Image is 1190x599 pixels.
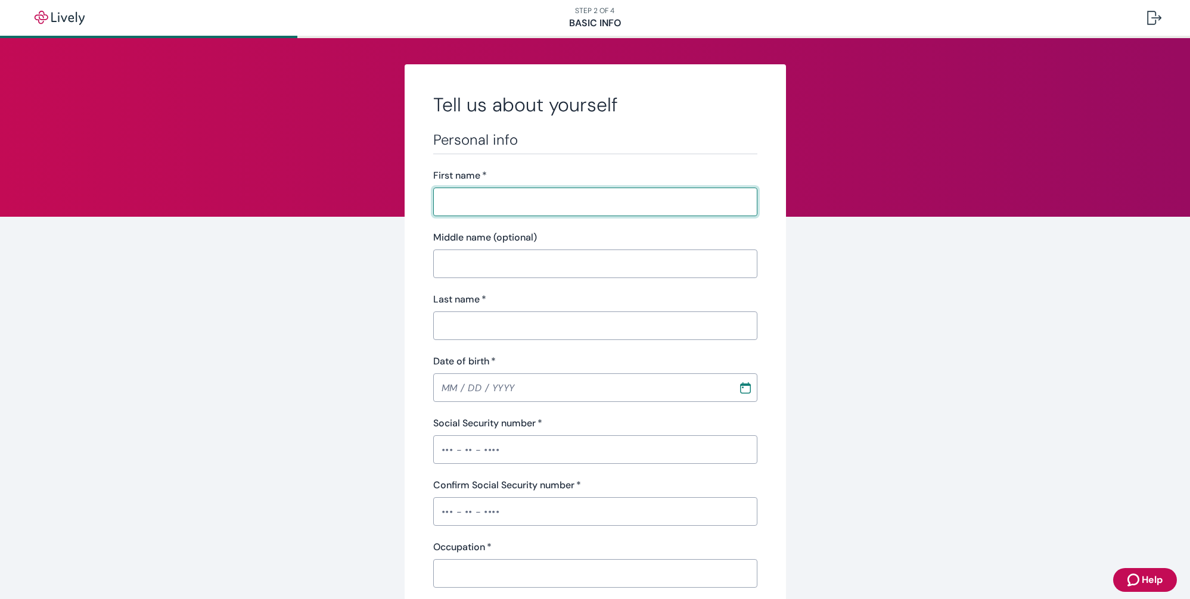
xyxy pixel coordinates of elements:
[433,230,537,245] label: Middle name (optional)
[1113,568,1177,592] button: Zendesk support iconHelp
[433,438,757,461] input: ••• - •• - ••••
[433,354,496,369] label: Date of birth
[433,540,492,554] label: Occupation
[433,131,757,149] h3: Personal info
[1142,573,1163,587] span: Help
[433,292,486,307] label: Last name
[26,11,93,25] img: Lively
[433,376,730,400] input: MM / DD / YYYY
[740,382,751,394] svg: Calendar
[433,93,757,117] h2: Tell us about yourself
[433,500,757,523] input: ••• - •• - ••••
[433,478,581,492] label: Confirm Social Security number
[1127,573,1142,587] svg: Zendesk support icon
[1138,4,1171,32] button: Log out
[735,377,756,398] button: Choose date
[433,169,487,183] label: First name
[433,416,542,430] label: Social Security number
